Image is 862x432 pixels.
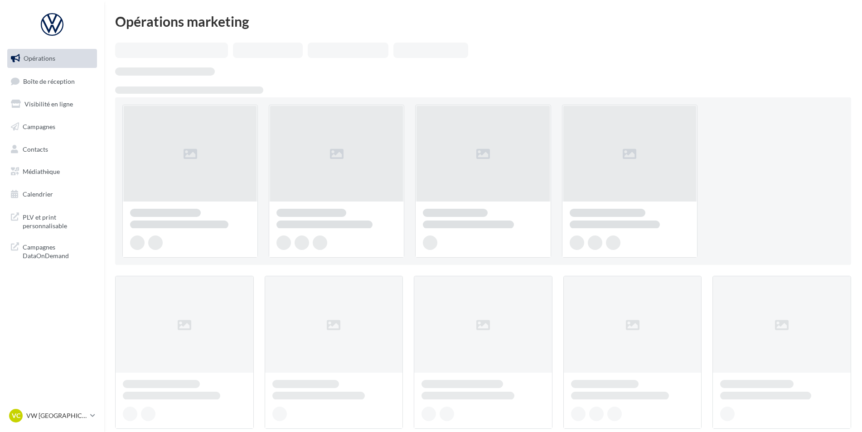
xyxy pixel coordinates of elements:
span: Campagnes [23,123,55,130]
span: VC [12,411,20,420]
span: Campagnes DataOnDemand [23,241,93,260]
a: Boîte de réception [5,72,99,91]
span: Médiathèque [23,168,60,175]
a: VC VW [GEOGRAPHIC_DATA] [7,407,97,424]
a: Campagnes [5,117,99,136]
div: Opérations marketing [115,14,851,28]
a: Contacts [5,140,99,159]
span: Contacts [23,145,48,153]
span: Opérations [24,54,55,62]
span: Boîte de réception [23,77,75,85]
span: Calendrier [23,190,53,198]
a: Calendrier [5,185,99,204]
a: Médiathèque [5,162,99,181]
a: PLV et print personnalisable [5,207,99,234]
span: PLV et print personnalisable [23,211,93,230]
a: Campagnes DataOnDemand [5,237,99,264]
a: Opérations [5,49,99,68]
span: Visibilité en ligne [24,100,73,108]
p: VW [GEOGRAPHIC_DATA] [26,411,87,420]
a: Visibilité en ligne [5,95,99,114]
